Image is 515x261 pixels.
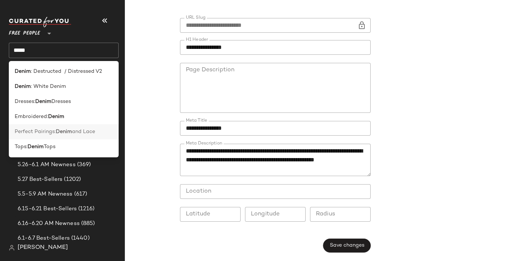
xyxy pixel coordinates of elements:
img: cfy_white_logo.C9jOOHJF.svg [9,17,71,27]
b: Denim [48,113,64,121]
span: 5.5-5.9 AM Newness [18,190,73,199]
span: Embroidered: [15,113,48,121]
img: svg%3e [9,245,15,251]
button: Save changes [323,239,371,253]
span: 5.26-6.1 AM Newness [18,161,76,169]
span: : Destructed / Distressed V2 [31,68,102,75]
b: Denim [15,68,31,75]
span: Perfect Pairings: [15,128,56,136]
b: Denim [15,83,31,90]
span: [PERSON_NAME] [18,243,68,252]
span: (369) [76,161,91,169]
span: Free People [9,25,40,38]
span: Tops: [15,143,28,151]
span: Dresses [51,98,71,106]
span: (1202) [62,175,81,184]
span: (617) [73,190,87,199]
b: Denim [56,128,72,136]
span: (885) [80,219,95,228]
span: Dresses: [15,98,35,106]
span: 5.27 Best-Sellers [18,175,62,184]
span: Tops [44,143,55,151]
span: (1440) [70,234,90,243]
span: Save changes [329,243,364,249]
span: 6.16-6.20 AM Newness [18,219,80,228]
b: Denim [28,143,44,151]
span: 6.15-6.21 Best-Sellers [18,205,77,213]
span: and Lace [72,128,95,136]
span: 6.1-6.7 Best-Sellers [18,234,70,243]
span: (1216) [77,205,94,213]
span: : White Denim [31,83,66,90]
b: Denim [35,98,51,106]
